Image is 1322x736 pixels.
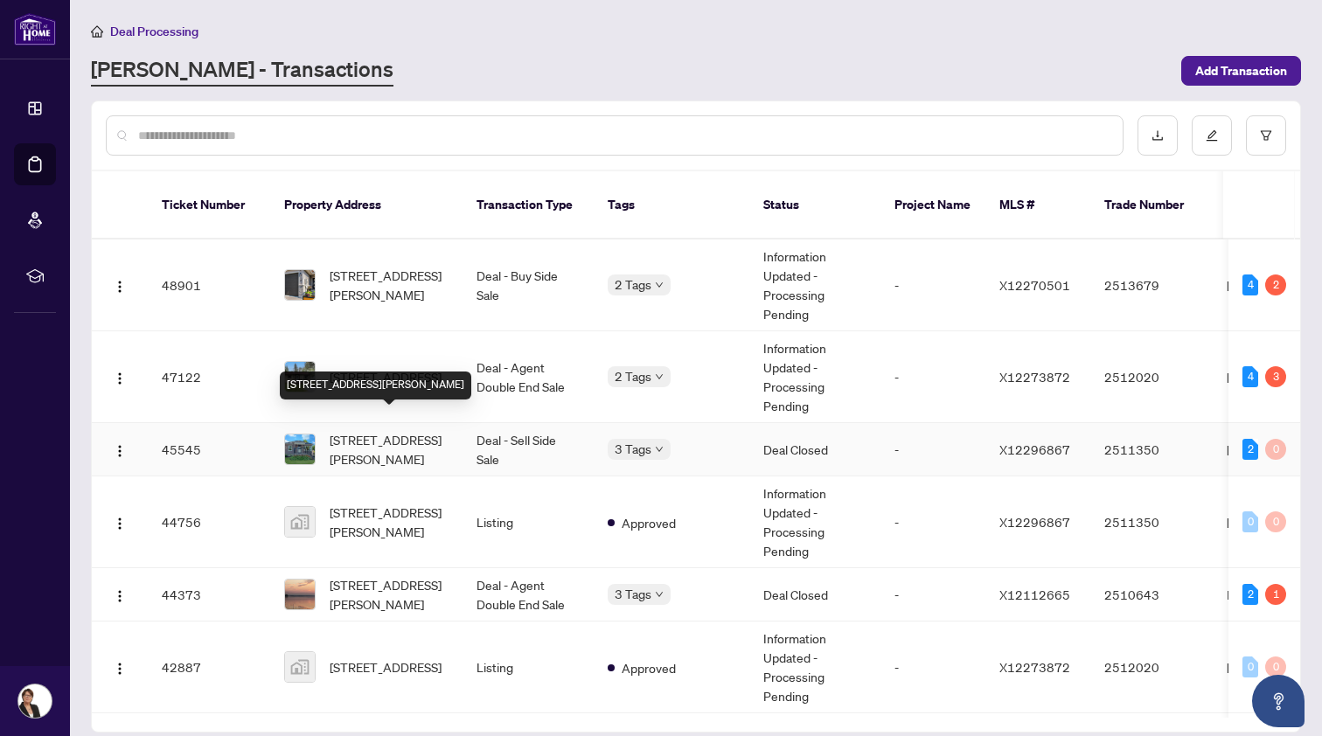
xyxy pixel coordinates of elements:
span: 3 Tags [615,439,651,459]
span: Add Transaction [1195,57,1287,85]
td: - [880,476,985,568]
span: X12296867 [999,514,1070,530]
span: download [1152,129,1164,142]
div: 0 [1265,511,1286,532]
img: Logo [113,371,127,385]
td: - [880,331,985,423]
img: thumbnail-img [285,362,315,392]
td: - [880,621,985,713]
div: 4 [1242,366,1258,387]
span: X12273872 [999,369,1070,385]
img: Logo [113,662,127,676]
span: down [655,372,664,381]
td: 2510643 [1090,568,1213,621]
span: X12273872 [999,659,1070,675]
button: filter [1246,115,1286,156]
img: Logo [113,280,127,294]
span: 3 Tags [615,584,651,604]
td: 2511350 [1090,476,1213,568]
img: thumbnail-img [285,652,315,682]
td: Listing [463,476,594,568]
span: [STREET_ADDRESS][PERSON_NAME] [330,575,449,614]
td: 2512020 [1090,331,1213,423]
button: edit [1192,115,1232,156]
span: 2 Tags [615,366,651,386]
td: - [880,423,985,476]
th: Transaction Type [463,171,594,240]
div: 2 [1265,274,1286,295]
div: 3 [1265,366,1286,387]
td: - [880,240,985,331]
td: 45545 [148,423,270,476]
button: Logo [106,580,134,608]
div: 0 [1242,511,1258,532]
a: [PERSON_NAME] - Transactions [91,55,393,87]
span: home [91,25,103,38]
th: Tags [594,171,749,240]
th: Trade Number [1090,171,1213,240]
div: 0 [1265,656,1286,677]
span: down [655,590,664,599]
span: edit [1206,129,1218,142]
div: 2 [1242,584,1258,605]
span: [STREET_ADDRESS] [330,367,442,386]
span: X12296867 [999,441,1070,457]
td: Information Updated - Processing Pending [749,331,880,423]
th: Project Name [880,171,985,240]
button: Logo [106,363,134,391]
button: Logo [106,653,134,681]
th: Ticket Number [148,171,270,240]
button: Logo [106,435,134,463]
img: thumbnail-img [285,434,315,464]
div: 2 [1242,439,1258,460]
span: [STREET_ADDRESS][PERSON_NAME] [330,266,449,304]
div: [STREET_ADDRESS][PERSON_NAME] [280,371,471,399]
th: Property Address [270,171,463,240]
td: Deal - Agent Double End Sale [463,331,594,423]
td: 47122 [148,331,270,423]
span: [STREET_ADDRESS] [330,657,442,677]
span: [STREET_ADDRESS][PERSON_NAME] [330,503,449,541]
td: Information Updated - Processing Pending [749,621,880,713]
th: Status [749,171,880,240]
td: Information Updated - Processing Pending [749,476,880,568]
span: Approved [622,658,676,677]
td: 44373 [148,568,270,621]
td: 2512020 [1090,621,1213,713]
span: down [655,445,664,454]
button: download [1138,115,1178,156]
td: Deal - Agent Double End Sale [463,568,594,621]
img: Logo [113,444,127,458]
img: Logo [113,517,127,531]
td: 2513679 [1090,240,1213,331]
td: - [880,568,985,621]
img: thumbnail-img [285,507,315,537]
td: Deal - Sell Side Sale [463,423,594,476]
span: filter [1260,129,1272,142]
img: Profile Icon [18,684,52,718]
td: Deal Closed [749,568,880,621]
td: 48901 [148,240,270,331]
span: Deal Processing [110,24,198,39]
td: Deal Closed [749,423,880,476]
th: MLS # [985,171,1090,240]
button: Logo [106,271,134,299]
div: 1 [1265,584,1286,605]
button: Open asap [1252,675,1305,727]
img: logo [14,13,56,45]
td: 44756 [148,476,270,568]
td: 2511350 [1090,423,1213,476]
div: 0 [1242,656,1258,677]
td: 42887 [148,621,270,713]
td: Information Updated - Processing Pending [749,240,880,331]
td: Listing [463,621,594,713]
div: 0 [1265,439,1286,460]
img: thumbnail-img [285,270,315,300]
span: Approved [622,513,676,532]
span: X12270501 [999,277,1070,293]
div: 4 [1242,274,1258,295]
button: Logo [106,508,134,536]
span: [STREET_ADDRESS][PERSON_NAME] [330,430,449,469]
td: Deal - Buy Side Sale [463,240,594,331]
span: down [655,281,664,289]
